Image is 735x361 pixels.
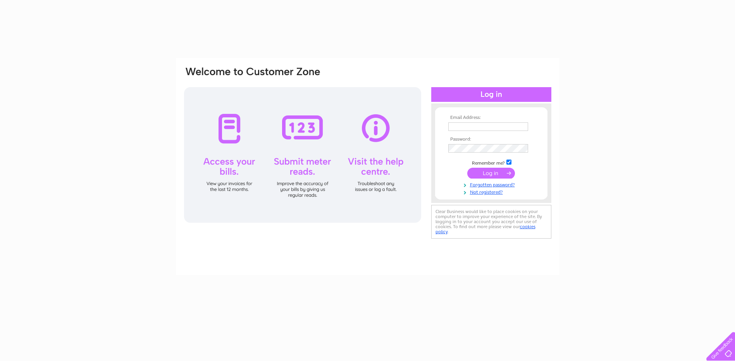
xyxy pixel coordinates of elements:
[446,115,536,120] th: Email Address:
[448,180,536,188] a: Forgotten password?
[467,168,515,179] input: Submit
[435,224,535,234] a: cookies policy
[431,205,551,239] div: Clear Business would like to place cookies on your computer to improve your experience of the sit...
[446,137,536,142] th: Password:
[448,188,536,195] a: Not registered?
[446,158,536,166] td: Remember me?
